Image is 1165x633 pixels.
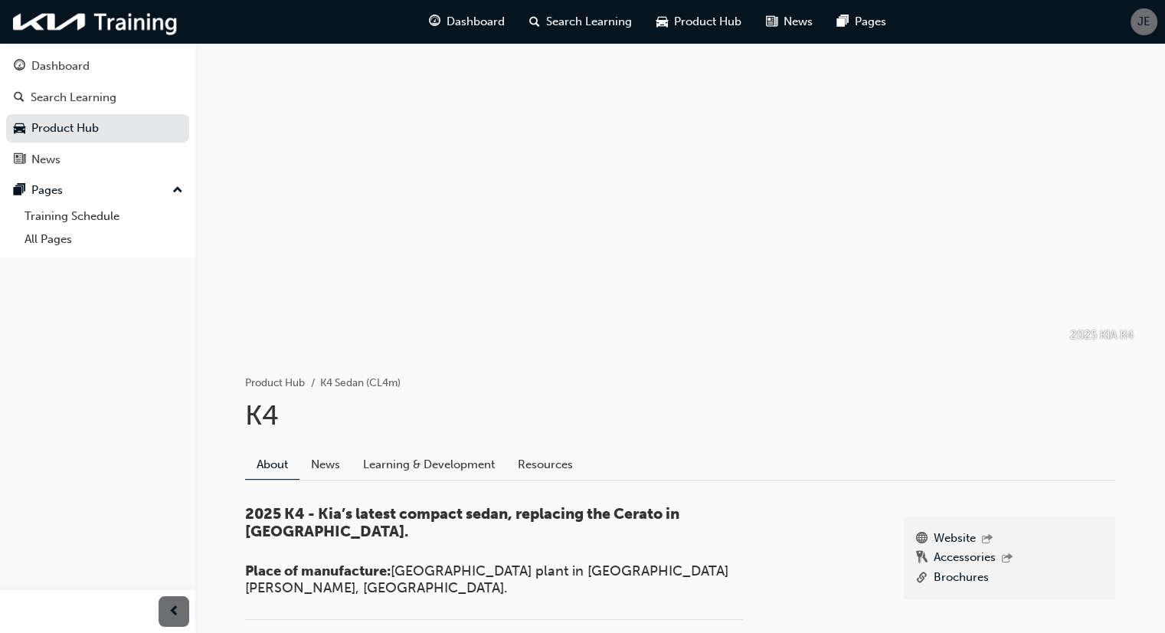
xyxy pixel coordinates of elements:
span: [GEOGRAPHIC_DATA] plant in [GEOGRAPHIC_DATA][PERSON_NAME], [GEOGRAPHIC_DATA]. [245,562,728,596]
a: Accessories [934,549,996,569]
span: news-icon [766,12,777,31]
a: Product Hub [6,114,189,143]
span: pages-icon [14,184,25,198]
span: JE [1137,13,1150,31]
a: About [245,450,299,480]
span: link-icon [916,569,928,588]
span: car-icon [14,122,25,136]
button: JE [1131,8,1157,35]
div: Pages [31,182,63,199]
span: 2025 K4 - Kia’s latest compact sedan, replacing the Cerato in [GEOGRAPHIC_DATA]. [245,505,682,540]
p: 2025 KIA K4 [1070,326,1134,344]
span: keys-icon [916,549,928,569]
a: pages-iconPages [825,6,898,38]
span: Pages [855,13,886,31]
a: guage-iconDashboard [417,6,517,38]
a: News [299,450,352,479]
span: News [784,13,813,31]
a: Product Hub [245,376,305,389]
a: News [6,146,189,174]
span: search-icon [529,12,540,31]
div: Dashboard [31,57,90,75]
span: prev-icon [169,602,180,622]
button: Pages [6,176,189,205]
a: Search Learning [6,84,189,112]
span: Product Hub [674,13,741,31]
button: DashboardSearch LearningProduct HubNews [6,49,189,176]
a: All Pages [18,228,189,251]
span: car-icon [656,12,668,31]
span: Dashboard [447,13,505,31]
a: Dashboard [6,52,189,80]
span: outbound-icon [982,533,993,546]
a: car-iconProduct Hub [644,6,754,38]
span: up-icon [172,181,183,201]
a: Learning & Development [352,450,506,479]
li: K4 Sedan (CL4m) [320,375,401,392]
span: news-icon [14,153,25,167]
a: Website [934,530,976,549]
a: search-iconSearch Learning [517,6,644,38]
span: www-icon [916,530,928,549]
span: Place of manufacture: [245,562,391,579]
div: Search Learning [31,89,116,107]
span: Search Learning [546,13,632,31]
div: News [31,151,61,169]
a: Resources [506,450,584,479]
span: search-icon [14,91,25,105]
a: news-iconNews [754,6,825,38]
img: kia-training [8,6,184,38]
span: pages-icon [837,12,849,31]
a: Brochures [934,569,989,588]
a: Training Schedule [18,205,189,228]
span: guage-icon [14,60,25,74]
h1: K4 [245,398,1115,432]
span: guage-icon [429,12,440,31]
span: outbound-icon [1002,553,1013,566]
